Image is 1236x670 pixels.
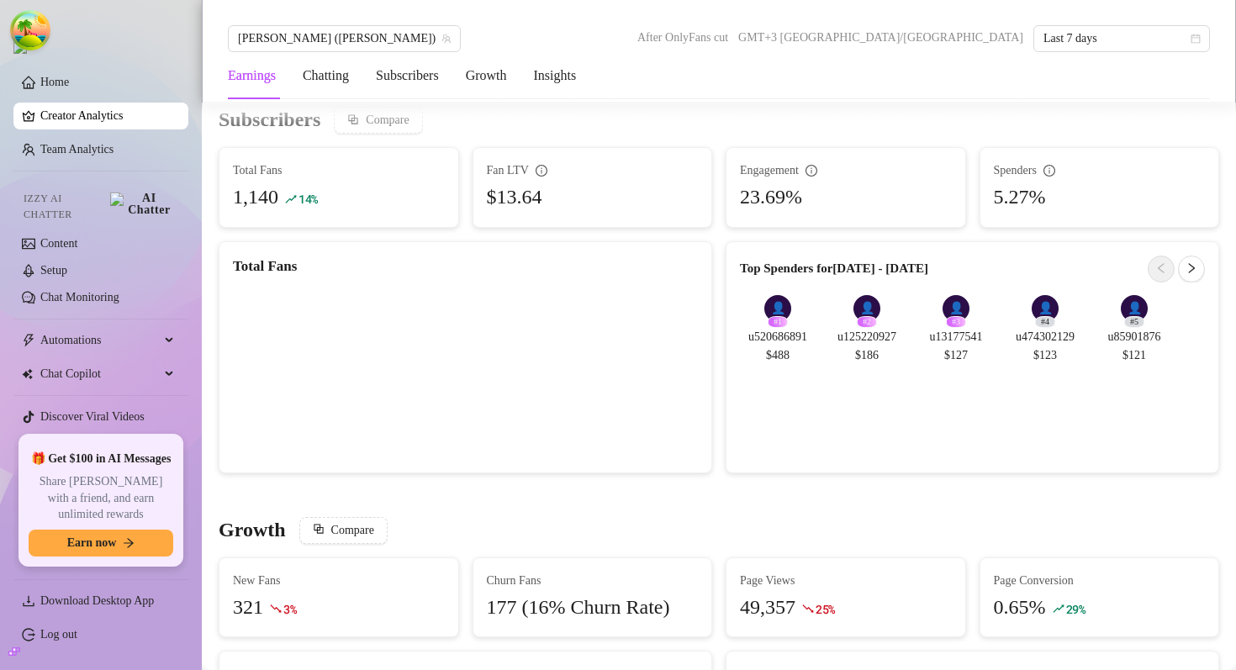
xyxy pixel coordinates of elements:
[994,182,1206,214] div: 5.27%
[1033,346,1057,365] span: $123
[802,603,814,615] span: fall
[299,517,388,544] button: Compare
[1186,262,1197,274] span: right
[740,259,928,279] article: Top Spenders for [DATE] - [DATE]
[1043,165,1055,177] span: info-circle
[534,66,577,86] div: Insights
[1007,328,1083,346] span: u474302129
[768,316,788,328] div: # 1
[228,66,276,86] div: Earnings
[233,592,263,624] div: 321
[8,646,20,657] span: build
[1053,603,1064,615] span: rise
[487,161,699,180] div: Fan LTV
[40,410,145,423] a: Discover Viral Videos
[857,316,877,328] div: # 2
[285,193,297,205] span: rise
[1066,601,1085,617] span: 29 %
[466,66,507,86] div: Growth
[766,346,790,365] span: $488
[233,182,278,214] div: 1,140
[829,328,905,346] span: u125220927
[233,256,698,278] div: Total Fans
[994,592,1046,624] div: 0.65%
[738,25,1023,50] span: GMT+3 [GEOGRAPHIC_DATA]/[GEOGRAPHIC_DATA]
[29,473,173,523] span: Share [PERSON_NAME] with a friend, and earn unlimited rewards
[331,524,374,537] span: Compare
[853,295,880,322] div: 👤
[219,107,320,134] h3: Subscribers
[994,572,1206,590] span: Page Conversion
[1122,346,1146,365] span: $121
[441,34,452,44] span: team
[233,161,445,180] span: Total Fans
[13,13,47,47] button: Open Tanstack query devtools
[270,603,282,615] span: fall
[994,161,1206,180] div: Spenders
[1035,316,1055,328] div: # 4
[40,264,67,277] a: Setup
[298,191,318,207] span: 14 %
[806,165,817,177] span: info-circle
[536,165,547,177] span: info-circle
[22,594,35,608] span: download
[637,25,728,50] span: After OnlyFans cut
[303,66,349,86] div: Chatting
[764,295,791,322] div: 👤
[1032,295,1059,322] div: 👤
[40,628,77,641] a: Log out
[22,368,33,380] img: Chat Copilot
[946,316,966,328] div: # 3
[40,237,77,250] a: Content
[487,182,699,214] div: $13.64
[40,361,160,388] span: Chat Copilot
[40,103,175,129] a: Creator Analytics
[944,346,968,365] span: $127
[347,113,359,125] span: block
[1096,328,1172,346] span: u85901876
[740,328,816,346] span: u520686891
[740,592,795,624] div: 49,357
[487,592,699,624] div: 177 (16% Churn Rate)
[366,113,409,127] span: Compare
[40,291,119,303] a: Chat Monitoring
[487,572,699,590] span: Churn Fans
[1043,26,1200,51] span: Last 7 days
[313,523,325,535] span: block
[943,295,969,322] div: 👤
[40,327,160,354] span: Automations
[855,346,879,365] span: $186
[219,517,286,544] h3: Growth
[376,66,439,86] div: Subscribers
[40,143,114,156] a: Team Analytics
[283,601,296,617] span: 3 %
[22,334,35,347] span: thunderbolt
[918,328,994,346] span: u13177541
[24,191,103,223] span: Izzy AI Chatter
[740,182,952,214] div: 23.69%
[40,76,69,88] a: Home
[123,537,135,549] span: arrow-right
[110,193,175,216] img: AI Chatter
[40,594,154,607] span: Download Desktop App
[740,161,952,180] div: Engagement
[1124,316,1144,328] div: # 5
[67,536,117,550] span: Earn now
[29,530,173,557] button: Earn nowarrow-right
[233,572,445,590] span: New Fans
[740,572,952,590] span: Page Views
[1191,34,1201,44] span: calendar
[31,451,172,467] span: 🎁 Get $100 in AI Messages
[1121,295,1148,322] div: 👤
[238,26,451,51] span: Charli (charlisayshi)
[816,601,835,617] span: 25 %
[334,107,422,134] button: Compare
